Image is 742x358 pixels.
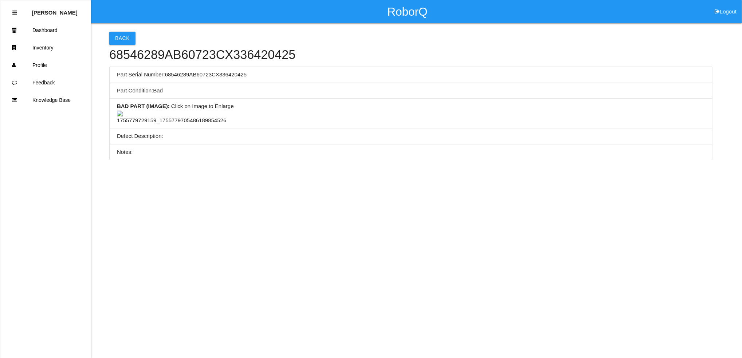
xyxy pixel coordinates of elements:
[109,32,136,45] button: Back
[110,67,712,83] li: Part Serial Number: 68546289AB60723CX336420425
[110,83,712,99] li: Part Condition: Bad
[0,74,91,91] a: Feedback
[110,99,712,128] li: Click on Image to Enlarge
[12,4,17,21] div: Close
[0,91,91,109] a: Knowledge Base
[117,103,170,109] b: BAD PART (IMAGE) :
[0,21,91,39] a: Dashboard
[32,4,78,16] p: Diego Altamirano
[117,111,226,125] img: 1755779729159_17557797054861898545261417067523.jpg
[110,128,712,144] li: Defect Description:
[110,144,712,160] li: Notes:
[0,39,91,56] a: Inventory
[109,48,712,62] h4: 68546289AB60723CX336420425
[0,56,91,74] a: Profile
